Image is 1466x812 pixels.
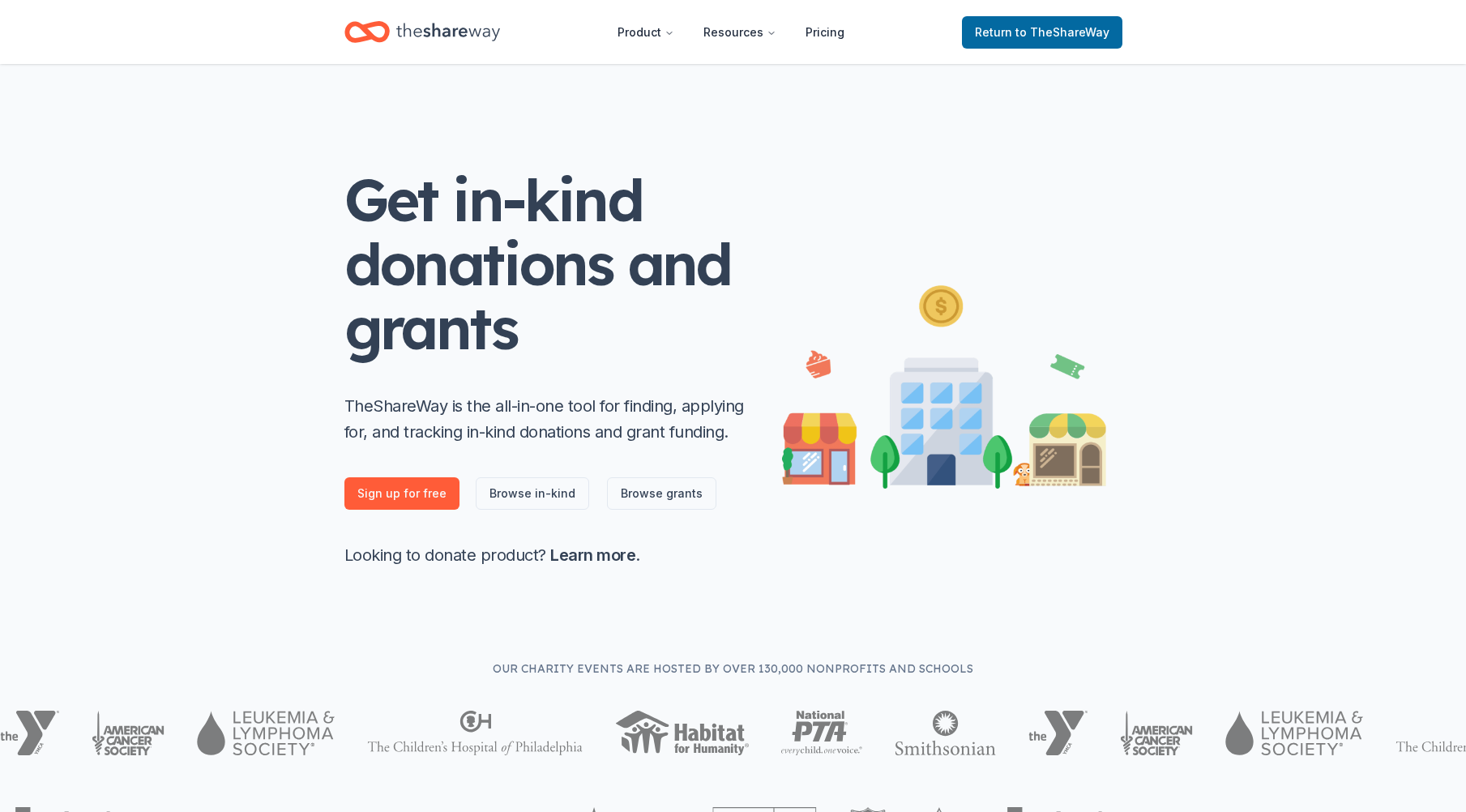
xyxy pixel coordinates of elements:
span: Return [975,23,1109,42]
span: to TheShareWay [1015,25,1109,39]
img: The Children's Hospital of Philadelphia [367,711,583,755]
a: Browse grants [607,477,716,510]
img: American Cancer Society [1120,711,1194,755]
p: TheShareWay is the all-in-one tool for finding, applying for, and tracking in-kind donations and ... [344,393,750,445]
a: Sign up for free [344,477,459,510]
button: Product [605,16,687,49]
p: Looking to donate product? . [344,542,750,568]
img: Illustration for landing page [782,279,1106,489]
a: Browse in-kind [476,477,589,510]
h1: Get in-kind donations and grants [344,168,750,361]
a: Home [344,13,500,51]
img: Smithsonian [895,711,996,755]
img: American Cancer Society [92,711,165,755]
a: Learn more [550,545,635,565]
img: Habitat for Humanity [615,711,749,755]
button: Resources [690,16,789,49]
img: Leukemia & Lymphoma Society [197,711,334,755]
a: Pricing [793,16,857,49]
img: National PTA [781,711,863,755]
nav: Main [605,13,857,51]
a: Returnto TheShareWay [962,16,1122,49]
img: YMCA [1028,711,1088,755]
img: Leukemia & Lymphoma Society [1225,711,1362,755]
